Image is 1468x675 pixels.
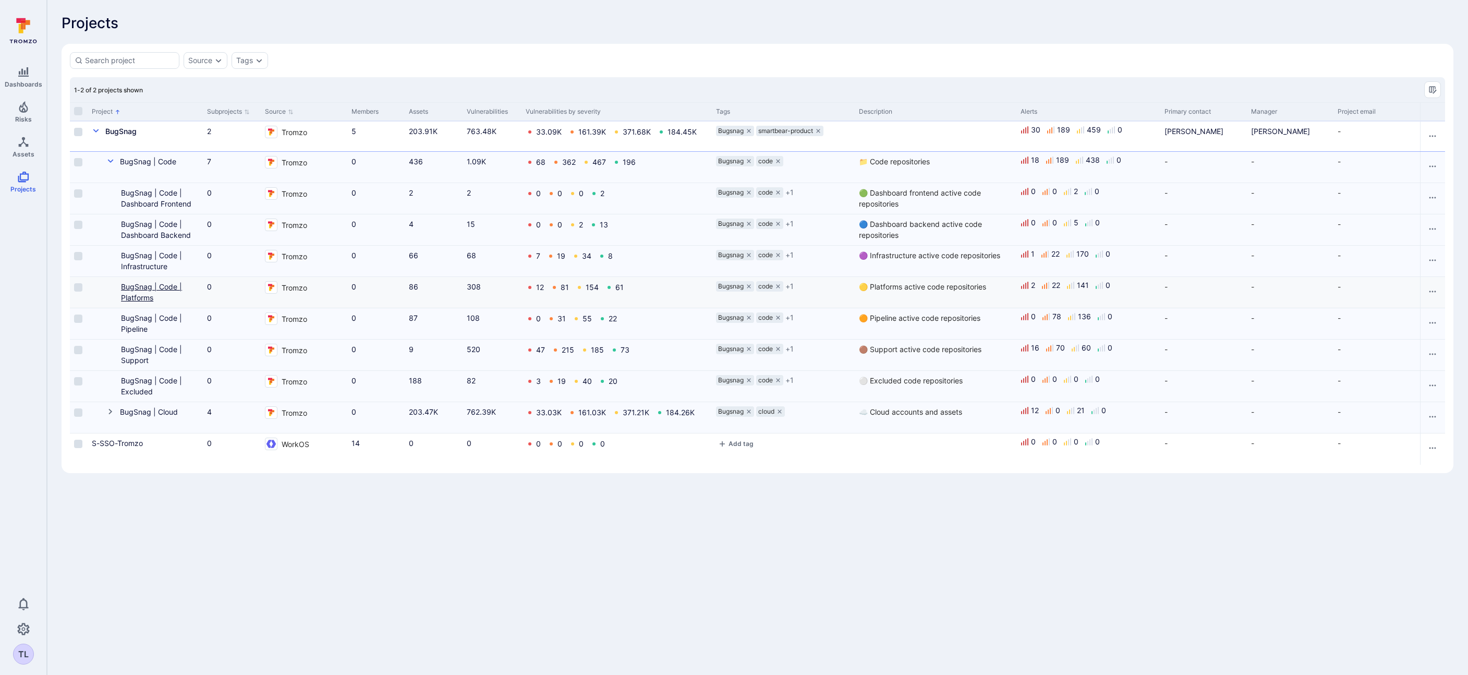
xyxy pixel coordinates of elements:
button: Row actions menu [1424,377,1441,394]
button: Row actions menu [1424,315,1441,331]
span: cloud [758,407,774,416]
a: 87 [409,314,418,322]
div: Cell for Project [88,214,203,245]
a: 0 [351,220,356,228]
div: Cell for Vulnerabilities by severity [521,122,712,151]
div: Cell for Assets [405,214,463,245]
div: - [1338,187,1416,198]
div: Cell for Description [855,122,1016,151]
span: Bugsnag [718,314,744,322]
input: Search project [85,55,175,66]
a: 161.03K [578,408,606,417]
div: Cell for Project email [1333,152,1420,183]
a: 0 [409,439,414,448]
div: 189 [1056,156,1069,164]
div: code [756,187,783,198]
a: 371.21K [623,408,649,417]
div: Cell for Subprojects [203,214,261,245]
span: Bugsnag [718,345,744,353]
div: Cell for Members [347,122,405,151]
div: - [1338,219,1416,230]
span: + 1 [785,219,794,229]
div: Cell for Description [855,214,1016,245]
div: 0 [1052,187,1057,196]
a: 762.39K [467,407,496,416]
a: 2 [409,188,413,197]
span: Tromzo [282,156,307,168]
a: 13 [600,220,608,229]
a: 86 [409,282,418,291]
div: Bugsnag [716,126,754,136]
div: Bugsnag [716,344,754,354]
div: Cell for [1420,152,1445,183]
button: TL [13,644,34,665]
a: 12 [536,283,544,292]
a: S-SSO-Tromzo [92,439,143,448]
div: ☁️ Cloud accounts and assets [859,406,1012,417]
div: Cell for selection [70,246,88,276]
button: Row actions menu [1424,408,1441,425]
span: Bugsnag [718,251,744,259]
div: Alerts [1021,107,1157,116]
span: Select row [74,221,82,229]
div: Cell for selection [70,122,88,151]
div: Bugsnag [716,219,754,229]
button: Row actions menu [1424,128,1441,144]
a: 203.47K [409,407,438,416]
div: Cell for Tags [712,214,855,245]
a: 55 [583,314,592,323]
div: Cell for Primary contact [1160,152,1247,183]
div: Bugsnag [716,312,754,323]
span: + 1 [785,344,794,354]
div: 0 [1118,126,1122,134]
div: Cell for Project [88,183,203,214]
div: - [1251,219,1329,230]
a: 34 [582,251,591,260]
a: 0 [351,314,356,322]
a: 73 [621,345,629,354]
div: Cell for Subprojects [203,122,261,151]
a: 7 [207,157,211,166]
a: 308 [467,282,481,291]
a: 203.91K [409,127,438,136]
a: 0 [207,345,212,354]
a: 0 [207,376,212,385]
div: Tags [716,107,851,116]
span: code [758,282,773,291]
span: + 1 [785,250,794,260]
a: 184.45K [668,127,697,136]
button: Row actions menu [1424,221,1441,237]
a: BugSnag | Cloud [120,407,178,416]
a: 4 [409,220,414,228]
a: 0 [351,282,356,291]
a: 0 [579,439,584,448]
div: Cell for Tags [712,122,855,151]
div: - [1164,187,1243,198]
button: Row actions menu [1424,283,1441,300]
div: Cell for Subprojects [203,152,261,183]
a: BugSnag | Code | Pipeline [121,314,182,333]
div: Cell for Source [261,122,347,151]
a: 184.26K [666,408,695,417]
button: Source [188,56,212,65]
div: tags-cell-project [716,219,851,229]
a: 0 [207,251,212,260]
div: Cell for Manager [1247,122,1333,151]
a: 82 [467,376,476,385]
a: 47 [536,345,545,354]
div: Cell for [1420,122,1445,151]
a: 0 [351,188,356,197]
div: Cell for Alerts [1016,122,1161,151]
a: 19 [557,377,566,385]
a: 22 [609,314,617,323]
a: 0 [351,251,356,260]
div: Cell for Manager [1247,183,1333,214]
a: 196 [623,158,636,166]
button: Manage columns [1424,81,1441,98]
div: Cell for selection [70,183,88,214]
a: 1.09K [467,157,486,166]
div: Cell for Description [855,152,1016,183]
button: Row actions menu [1424,189,1441,206]
button: add tag [716,440,756,448]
